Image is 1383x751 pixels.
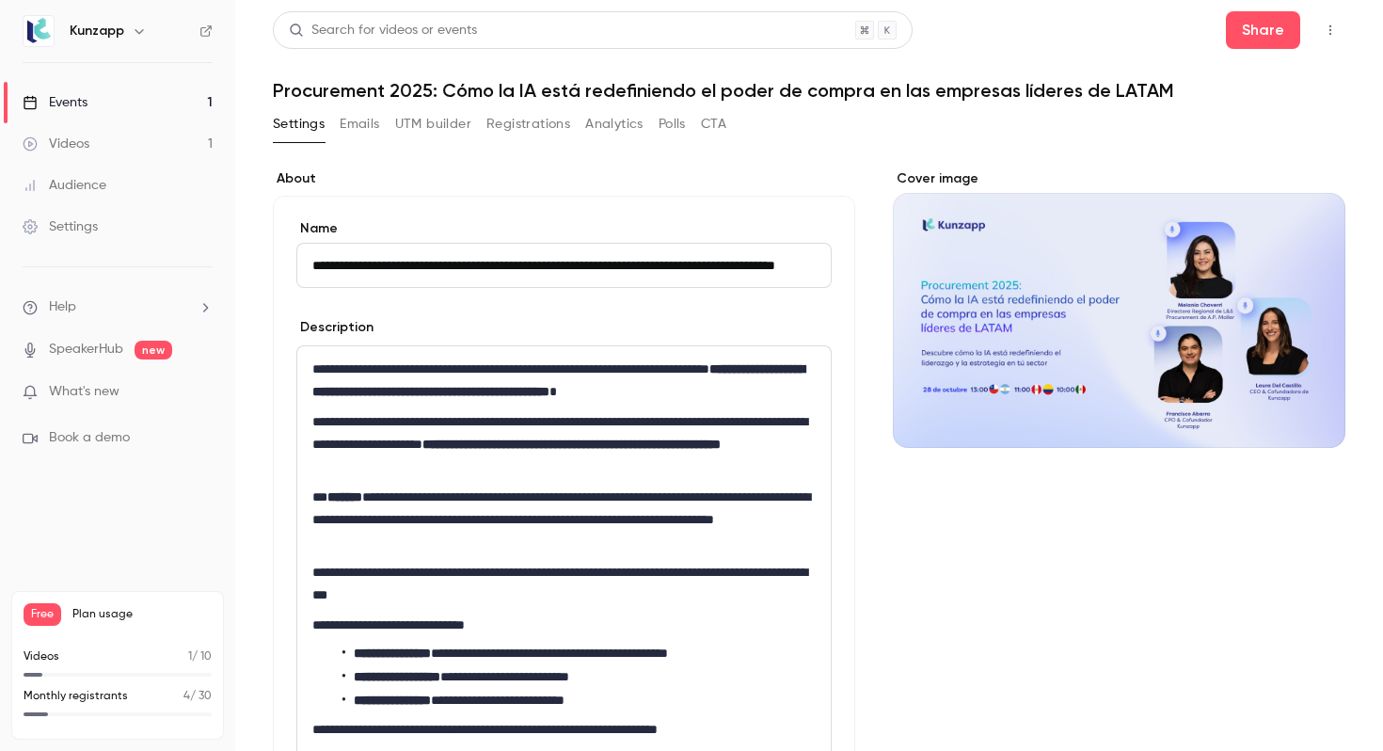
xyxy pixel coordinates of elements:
span: What's new [49,382,119,402]
span: new [135,341,172,360]
button: Emails [340,109,379,139]
button: Share [1226,11,1300,49]
h1: Procurement 2025: Cómo la IA está redefiniendo el poder de compra en las empresas líderes de LATAM [273,79,1345,102]
label: Name [296,219,832,238]
div: Videos [23,135,89,153]
span: Free [24,603,61,626]
p: / 30 [183,688,212,705]
div: Events [23,93,87,112]
span: Plan usage [72,607,212,622]
li: help-dropdown-opener [23,297,213,317]
label: Description [296,318,374,337]
a: SpeakerHub [49,340,123,360]
section: Cover image [893,169,1345,448]
div: Search for videos or events [289,21,477,40]
button: UTM builder [395,109,471,139]
div: Audience [23,176,106,195]
button: Analytics [585,109,644,139]
span: 4 [183,691,190,702]
span: Help [49,297,76,317]
span: 1 [188,651,192,663]
label: Cover image [893,169,1345,188]
div: Settings [23,217,98,236]
button: CTA [701,109,726,139]
button: Registrations [486,109,570,139]
button: Polls [659,109,686,139]
img: Kunzapp [24,16,54,46]
p: / 10 [188,648,212,665]
span: Book a demo [49,428,130,448]
label: About [273,169,855,188]
h6: Kunzapp [70,22,124,40]
p: Monthly registrants [24,688,128,705]
button: Settings [273,109,325,139]
p: Videos [24,648,59,665]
